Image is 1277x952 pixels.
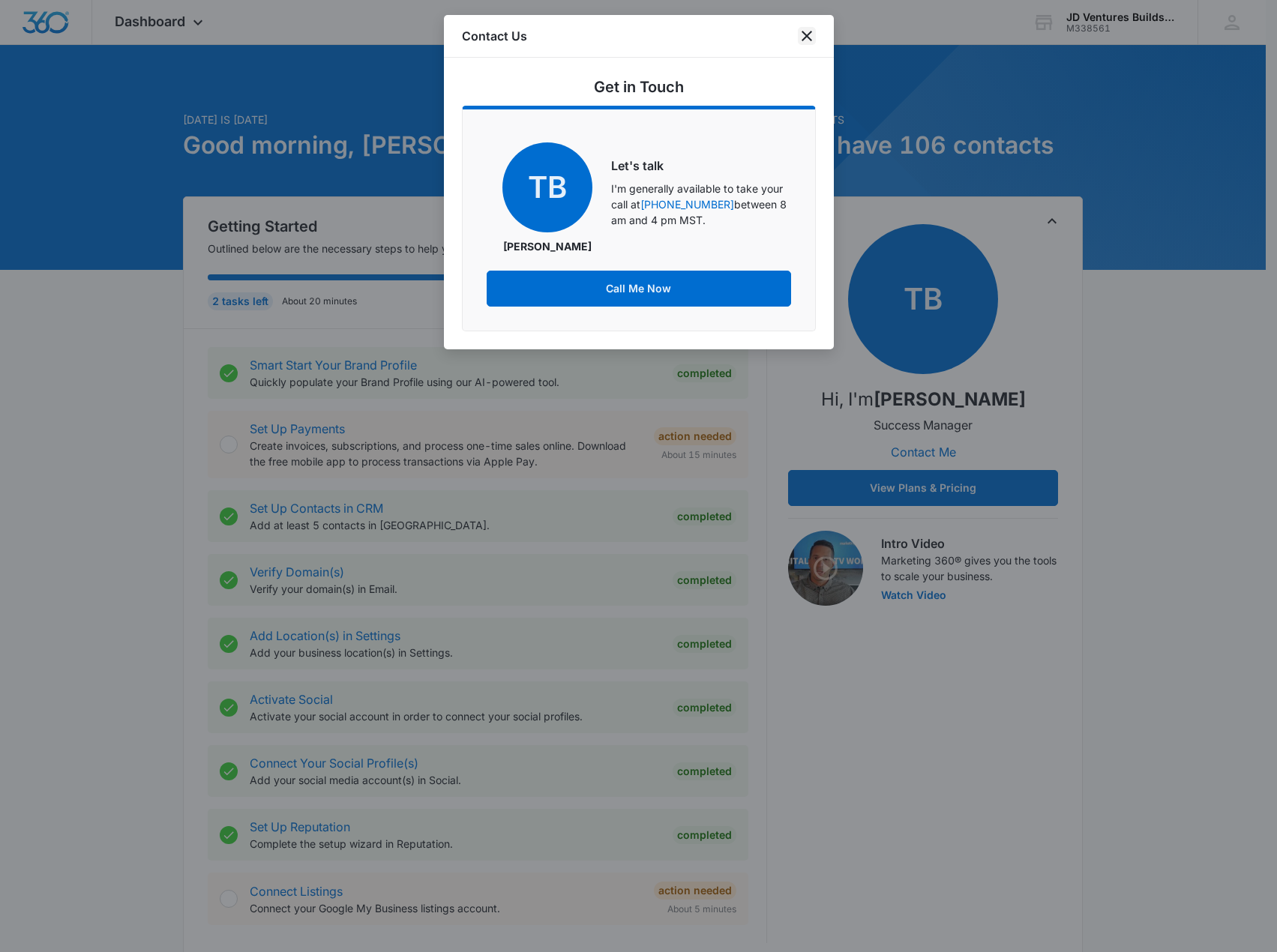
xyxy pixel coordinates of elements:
button: close [798,27,816,45]
h1: Contact Us [462,27,527,45]
h5: Get in Touch [594,76,684,98]
a: [PHONE_NUMBER] [640,198,734,211]
h6: Let's talk [611,157,790,175]
button: Call Me Now [487,271,791,307]
p: [PERSON_NAME] [503,238,592,254]
p: I'm generally available to take your call at between 8 am and 4 pm MST. [611,181,790,228]
span: TB [502,142,592,232]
